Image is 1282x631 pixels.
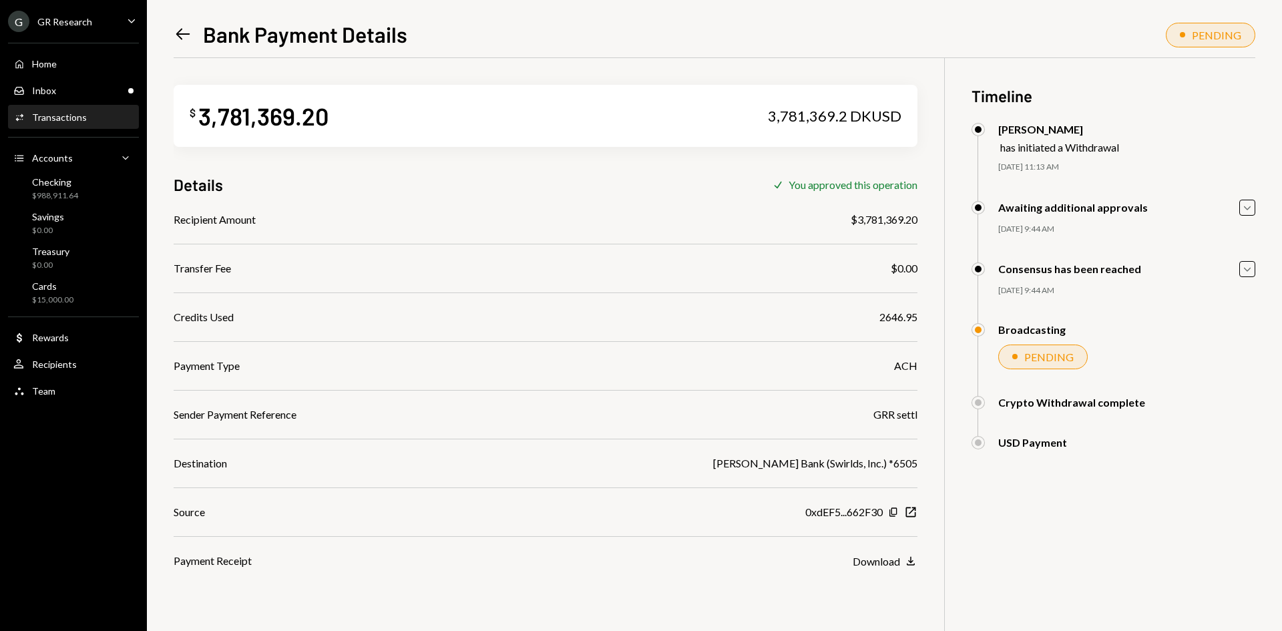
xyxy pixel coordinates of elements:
div: $0.00 [891,260,917,276]
a: Treasury$0.00 [8,242,139,274]
div: Inbox [32,85,56,96]
div: Accounts [32,152,73,164]
div: You approved this operation [789,178,917,191]
a: Recipients [8,352,139,376]
div: Broadcasting [998,323,1066,336]
div: Checking [32,176,78,188]
div: [DATE] 9:44 AM [998,285,1255,296]
h3: Timeline [972,85,1255,107]
div: Sender Payment Reference [174,407,296,423]
div: Savings [32,211,64,222]
a: Home [8,51,139,75]
button: Download [853,554,917,569]
div: Payment Receipt [174,553,252,569]
h1: Bank Payment Details [203,21,407,47]
div: Destination [174,455,227,471]
div: Transfer Fee [174,260,231,276]
a: Savings$0.00 [8,207,139,239]
div: $ [190,106,196,120]
div: USD Payment [998,436,1067,449]
h3: Details [174,174,223,196]
a: Cards$15,000.00 [8,276,139,308]
div: Payment Type [174,358,240,374]
div: Team [32,385,55,397]
div: GR Research [37,16,92,27]
div: 2646.95 [879,309,917,325]
div: Rewards [32,332,69,343]
div: Recipient Amount [174,212,256,228]
div: 3,781,369.2 DKUSD [768,107,901,126]
div: Home [32,58,57,69]
div: $0.00 [32,260,69,271]
div: Credits Used [174,309,234,325]
a: Inbox [8,78,139,102]
div: G [8,11,29,32]
div: Source [174,504,205,520]
div: [PERSON_NAME] [998,123,1119,136]
div: Awaiting additional approvals [998,201,1148,214]
div: $3,781,369.20 [851,212,917,228]
div: Download [853,555,900,568]
div: [DATE] 11:13 AM [998,162,1255,173]
a: Rewards [8,325,139,349]
div: $0.00 [32,225,64,236]
div: PENDING [1192,29,1241,41]
div: [DATE] 9:44 AM [998,224,1255,235]
a: Team [8,379,139,403]
div: Recipients [32,359,77,370]
div: 3,781,369.20 [198,101,329,131]
div: has initiated a Withdrawal [1000,141,1119,154]
div: $988,911.64 [32,190,78,202]
div: Cards [32,280,73,292]
div: Crypto Withdrawal complete [998,396,1145,409]
div: Consensus has been reached [998,262,1141,275]
div: 0xdEF5...662F30 [805,504,883,520]
a: Accounts [8,146,139,170]
a: Checking$988,911.64 [8,172,139,204]
div: PENDING [1024,351,1074,363]
div: [PERSON_NAME] Bank (Swirlds, Inc.) *6505 [713,455,917,471]
div: $15,000.00 [32,294,73,306]
a: Transactions [8,105,139,129]
div: Transactions [32,112,87,123]
div: Treasury [32,246,69,257]
div: GRR settl [873,407,917,423]
div: ACH [894,358,917,374]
